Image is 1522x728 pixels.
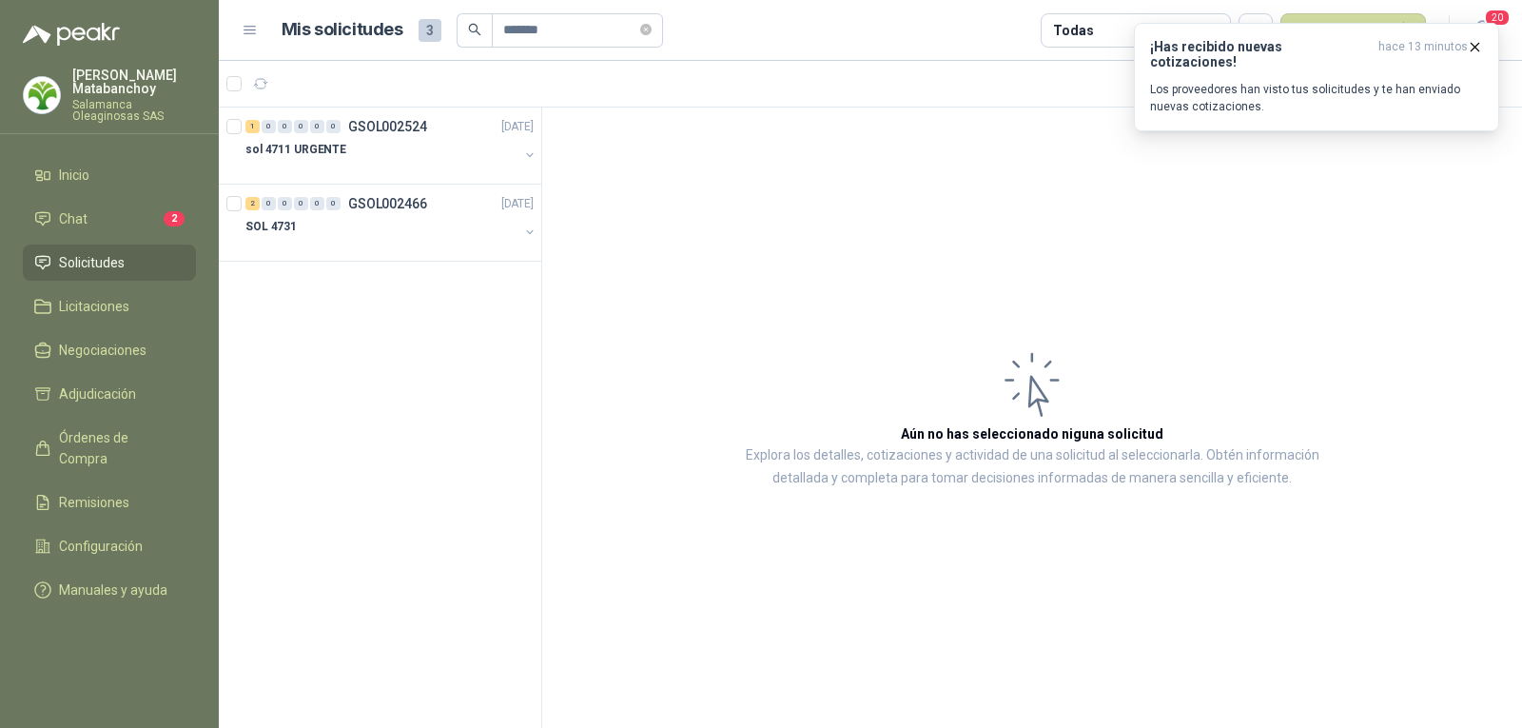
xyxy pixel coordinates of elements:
[640,24,652,35] span: close-circle
[278,120,292,133] div: 0
[59,208,88,229] span: Chat
[245,192,537,253] a: 2 0 0 0 0 0 GSOL002466[DATE] SOL 4731
[23,201,196,237] a: Chat2
[59,165,89,186] span: Inicio
[348,120,427,133] p: GSOL002524
[1053,20,1093,41] div: Todas
[501,195,534,213] p: [DATE]
[245,115,537,176] a: 1 0 0 0 0 0 GSOL002524[DATE] sol 4711 URGENTE
[59,252,125,273] span: Solicitudes
[59,536,143,557] span: Configuración
[59,427,178,469] span: Órdenes de Compra
[278,197,292,210] div: 0
[282,16,403,44] h1: Mis solicitudes
[23,484,196,521] a: Remisiones
[59,492,129,513] span: Remisiones
[23,420,196,477] a: Órdenes de Compra
[1378,39,1468,69] span: hace 13 minutos
[294,197,308,210] div: 0
[294,120,308,133] div: 0
[245,141,346,159] p: sol 4711 URGENTE
[348,197,427,210] p: GSOL002466
[59,296,129,317] span: Licitaciones
[23,528,196,564] a: Configuración
[72,99,196,122] p: Salamanca Oleaginosas SAS
[1134,23,1499,131] button: ¡Has recibido nuevas cotizaciones!hace 13 minutos Los proveedores han visto tus solicitudes y te ...
[419,19,441,42] span: 3
[245,197,260,210] div: 2
[23,157,196,193] a: Inicio
[23,572,196,608] a: Manuales y ayuda
[1150,81,1483,115] p: Los proveedores han visto tus solicitudes y te han enviado nuevas cotizaciones.
[23,245,196,281] a: Solicitudes
[72,69,196,95] p: [PERSON_NAME] Matabanchoy
[1484,9,1511,27] span: 20
[23,288,196,325] a: Licitaciones
[262,197,276,210] div: 0
[326,197,341,210] div: 0
[640,21,652,39] span: close-circle
[901,423,1163,444] h3: Aún no has seleccionado niguna solicitud
[262,120,276,133] div: 0
[59,384,136,404] span: Adjudicación
[245,120,260,133] div: 1
[732,444,1332,490] p: Explora los detalles, cotizaciones y actividad de una solicitud al seleccionarla. Obtén informaci...
[23,332,196,368] a: Negociaciones
[59,340,146,361] span: Negociaciones
[24,77,60,113] img: Company Logo
[501,118,534,136] p: [DATE]
[164,211,185,226] span: 2
[23,376,196,412] a: Adjudicación
[1465,13,1499,48] button: 20
[468,23,481,36] span: search
[310,120,324,133] div: 0
[310,197,324,210] div: 0
[1150,39,1371,69] h3: ¡Has recibido nuevas cotizaciones!
[1280,13,1426,48] button: Nueva solicitud
[245,218,297,236] p: SOL 4731
[326,120,341,133] div: 0
[59,580,167,600] span: Manuales y ayuda
[23,23,120,46] img: Logo peakr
